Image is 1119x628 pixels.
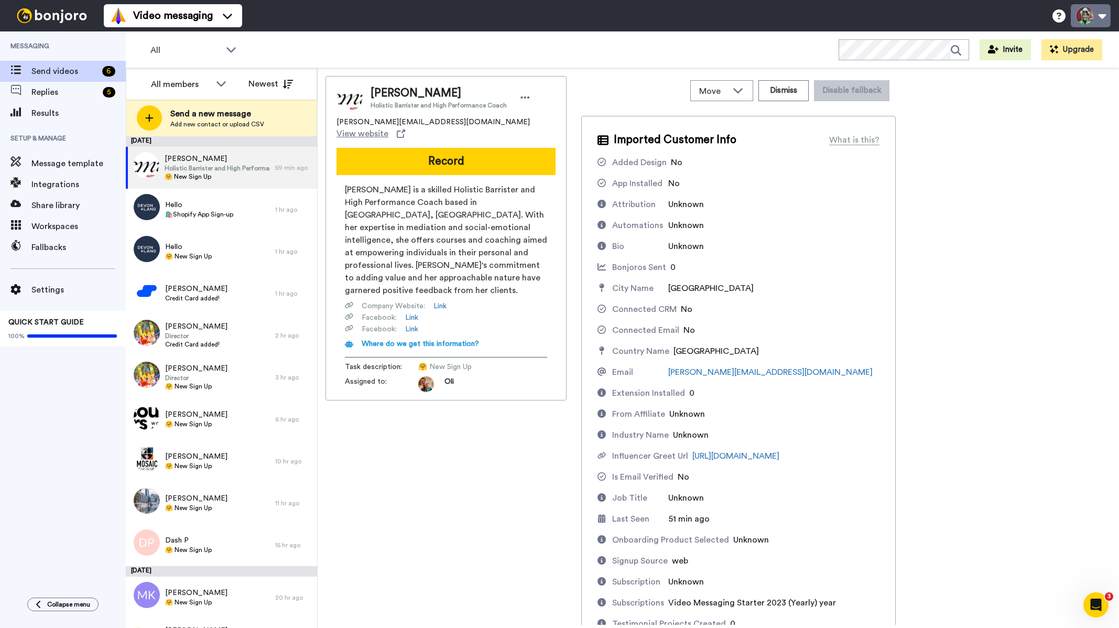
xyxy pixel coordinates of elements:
div: City Name [612,282,654,295]
div: From Affiliate [612,408,665,420]
div: Last Seen [612,513,649,525]
a: [PERSON_NAME][EMAIL_ADDRESS][DOMAIN_NAME] [668,368,873,376]
iframe: Intercom live chat [1083,592,1109,618]
span: [PERSON_NAME] is a skilled Holistic Barrister and High Performance Coach based in [GEOGRAPHIC_DAT... [345,183,547,297]
div: 2 hr ago [275,331,312,340]
img: d0f7c6c7-69b2-4d98-8296-7db90d9a9d2b.png [134,404,160,430]
span: Unknown [668,221,704,230]
div: 10 hr ago [275,457,312,465]
div: 1 hr ago [275,289,312,298]
span: 🤗 New Sign Up [165,172,270,181]
div: Bonjoros Sent [612,261,666,274]
span: No [683,326,695,334]
div: Email [612,366,633,378]
div: 1 hr ago [275,205,312,214]
div: Bio [612,240,624,253]
div: Industry Name [612,429,669,441]
span: No [678,473,689,481]
span: 🤗 New Sign Up [165,504,227,512]
span: Unknown [668,242,704,251]
div: Connected Email [612,324,679,337]
div: Country Name [612,345,669,358]
button: Newest [241,73,301,94]
span: QUICK START GUIDE [8,319,84,326]
span: 🤗 New Sign Up [418,362,518,372]
span: Facebook : [362,312,397,323]
span: [PERSON_NAME] [165,284,227,294]
span: 100% [8,332,25,340]
span: Video messaging [133,8,213,23]
span: [PERSON_NAME] [165,588,227,598]
span: Director [165,374,227,382]
div: 5 [103,87,115,98]
div: Subscriptions [612,597,664,609]
div: 20 hr ago [275,593,312,602]
div: Job Title [612,492,647,504]
button: Record [336,148,556,175]
span: Imported Customer Info [614,132,736,148]
img: mk.png [134,582,160,608]
div: Subscription [612,576,660,588]
div: Extension Installed [612,387,685,399]
button: Invite [980,39,1031,60]
span: Unknown [668,494,704,502]
img: bccd27b0-1818-4963-abc8-a2132c9fbba8.png [134,236,160,262]
span: View website [336,127,388,140]
a: View website [336,127,405,140]
span: 🤗 New Sign Up [165,546,212,554]
span: Holistic Barrister and High Performance Coach [371,101,507,110]
span: 0 [670,263,676,272]
img: dp.png [134,529,160,556]
span: Integrations [31,178,126,191]
img: c00da8c9-0f83-4567-a434-210b31013604.png [134,278,160,304]
span: Collapse menu [47,600,90,609]
img: vm-color.svg [110,7,127,24]
div: 11 hr ago [275,499,312,507]
span: Add new contact or upload CSV [170,120,264,128]
span: [PERSON_NAME] [165,154,270,164]
div: 3 hr ago [275,373,312,382]
span: Unknown [669,410,705,418]
span: [PERSON_NAME] [165,321,227,332]
span: Facebook : [362,324,397,334]
img: b349178a-c9db-4b90-a8f7-512204f227f4.jpg [134,320,160,346]
div: Automations [612,219,663,232]
span: [PERSON_NAME] [371,85,507,101]
span: 🛍️Shopify App Sign-up [165,210,233,219]
img: 62163ff0-ac5f-4fd0-87a9-fb3f85c9cd2a.jpg [134,488,160,514]
span: Oli [444,376,454,392]
a: [URL][DOMAIN_NAME] [692,452,779,460]
div: [DATE] [126,136,317,147]
img: 3e942a77-5312-4391-886b-63484d99e64d.jpg [133,152,159,178]
span: Replies [31,86,99,99]
div: App Installed [612,177,662,190]
span: Send videos [31,65,98,78]
span: Assigned to: [345,376,418,392]
span: Hello [165,200,233,210]
span: Unknown [673,431,709,439]
span: [PERSON_NAME] [165,493,227,504]
div: Attribution [612,198,656,211]
span: All [150,44,221,57]
div: All members [151,78,211,91]
span: Send a new message [170,107,264,120]
div: 59 min ago [275,164,312,172]
span: 🤗 New Sign Up [165,420,227,428]
span: No [681,305,692,313]
span: web [672,557,688,565]
button: Collapse menu [27,598,99,611]
span: [GEOGRAPHIC_DATA] [673,347,759,355]
span: 🤗 New Sign Up [165,382,227,391]
span: Credit Card added! [165,340,227,349]
img: 5087268b-a063-445d-b3f7-59d8cce3615b-1541509651.jpg [418,376,434,392]
span: Where do we get this information? [362,340,479,348]
button: Disable fallback [814,80,889,101]
div: Connected CRM [612,303,677,316]
span: Fallbacks [31,241,126,254]
span: 0 [689,389,694,397]
span: Dash P [165,535,212,546]
span: Unknown [668,200,704,209]
span: Director [165,332,227,340]
span: Holistic Barrister and High Performance Coach [165,164,270,172]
